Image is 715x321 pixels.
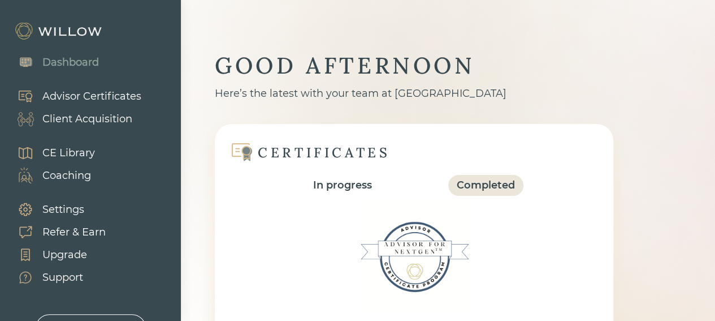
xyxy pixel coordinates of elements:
[6,85,141,108] a: Advisor Certificates
[42,202,84,217] div: Settings
[42,89,141,104] div: Advisor Certificates
[6,108,141,130] a: Client Acquisition
[6,243,106,266] a: Upgrade
[14,22,105,40] img: Willow
[6,198,106,221] a: Settings
[6,221,106,243] a: Refer & Earn
[42,247,87,263] div: Upgrade
[6,51,99,74] a: Dashboard
[6,142,95,164] a: CE Library
[215,86,613,101] div: Here’s the latest with your team at [GEOGRAPHIC_DATA]
[6,164,95,187] a: Coaching
[215,51,613,80] div: GOOD AFTERNOON
[42,270,83,285] div: Support
[258,144,390,161] div: CERTIFICATES
[42,168,91,183] div: Coaching
[42,145,95,161] div: CE Library
[42,225,106,240] div: Refer & Earn
[358,200,471,314] img: Advisor for NextGen™ Certificate Badge
[457,178,515,193] div: Completed
[42,55,99,70] div: Dashboard
[42,112,132,127] div: Client Acquisition
[313,178,372,193] div: In progress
